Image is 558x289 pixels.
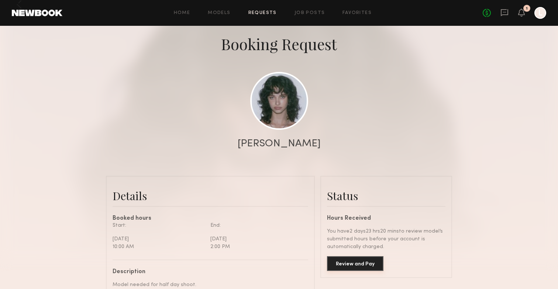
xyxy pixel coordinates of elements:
[327,216,445,222] div: Hours Received
[208,11,230,15] a: Models
[221,34,337,54] div: Booking Request
[342,11,372,15] a: Favorites
[534,7,546,19] a: L
[327,188,445,203] div: Status
[210,235,303,243] div: [DATE]
[113,216,308,222] div: Booked hours
[327,256,383,271] button: Review and Pay
[113,235,205,243] div: [DATE]
[238,139,321,149] div: [PERSON_NAME]
[526,7,528,11] div: 1
[113,269,303,275] div: Description
[248,11,277,15] a: Requests
[210,222,303,229] div: End:
[294,11,325,15] a: Job Posts
[210,243,303,251] div: 2:00 PM
[113,243,205,251] div: 10:00 AM
[327,227,445,251] div: You have 2 days 23 hrs 20 mins to review model’s submitted hours before your account is automatic...
[113,188,308,203] div: Details
[174,11,190,15] a: Home
[113,222,205,229] div: Start:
